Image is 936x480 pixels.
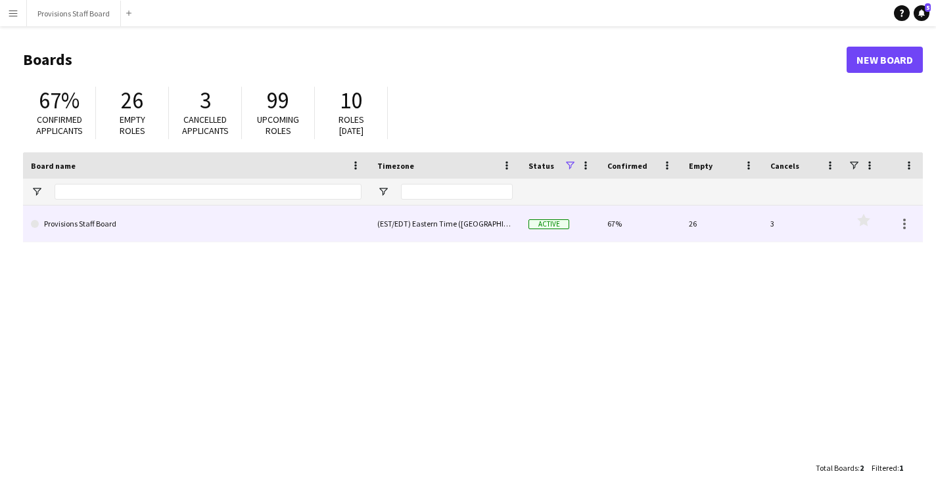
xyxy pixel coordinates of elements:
[770,161,799,171] span: Cancels
[377,161,414,171] span: Timezone
[23,50,847,70] h1: Boards
[860,463,864,473] span: 2
[925,3,931,12] span: 5
[200,86,211,115] span: 3
[681,206,762,242] div: 26
[121,86,143,115] span: 26
[31,206,362,242] a: Provisions Staff Board
[182,114,229,137] span: Cancelled applicants
[27,1,121,26] button: Provisions Staff Board
[267,86,289,115] span: 99
[340,86,362,115] span: 10
[847,47,923,73] a: New Board
[120,114,145,137] span: Empty roles
[899,463,903,473] span: 1
[31,186,43,198] button: Open Filter Menu
[762,206,844,242] div: 3
[401,184,513,200] input: Timezone Filter Input
[914,5,929,21] a: 5
[528,161,554,171] span: Status
[339,114,364,137] span: Roles [DATE]
[689,161,713,171] span: Empty
[369,206,521,242] div: (EST/EDT) Eastern Time ([GEOGRAPHIC_DATA] & [GEOGRAPHIC_DATA])
[599,206,681,242] div: 67%
[607,161,647,171] span: Confirmed
[55,184,362,200] input: Board name Filter Input
[39,86,80,115] span: 67%
[31,161,76,171] span: Board name
[816,463,858,473] span: Total Boards
[257,114,299,137] span: Upcoming roles
[377,186,389,198] button: Open Filter Menu
[36,114,83,137] span: Confirmed applicants
[528,219,569,229] span: Active
[872,463,897,473] span: Filtered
